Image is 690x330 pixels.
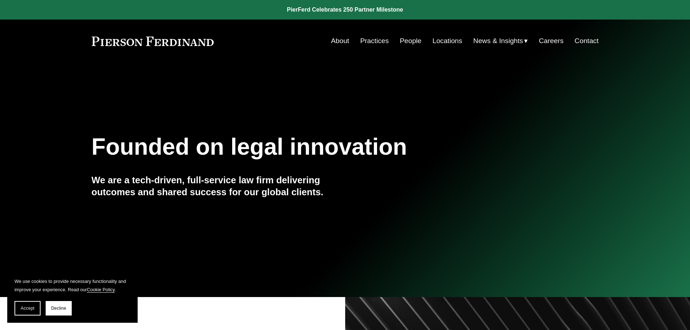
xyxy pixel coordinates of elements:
[87,287,115,292] a: Cookie Policy
[14,277,130,294] p: We use cookies to provide necessary functionality and improve your experience. Read our .
[46,301,72,316] button: Decline
[92,174,345,198] h4: We are a tech-driven, full-service law firm delivering outcomes and shared success for our global...
[14,301,41,316] button: Accept
[400,34,422,48] a: People
[432,34,462,48] a: Locations
[539,34,564,48] a: Careers
[21,306,34,311] span: Accept
[331,34,349,48] a: About
[360,34,389,48] a: Practices
[92,134,514,160] h1: Founded on legal innovation
[7,270,138,323] section: Cookie banner
[473,34,528,48] a: folder dropdown
[574,34,598,48] a: Contact
[51,306,66,311] span: Decline
[473,35,523,47] span: News & Insights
